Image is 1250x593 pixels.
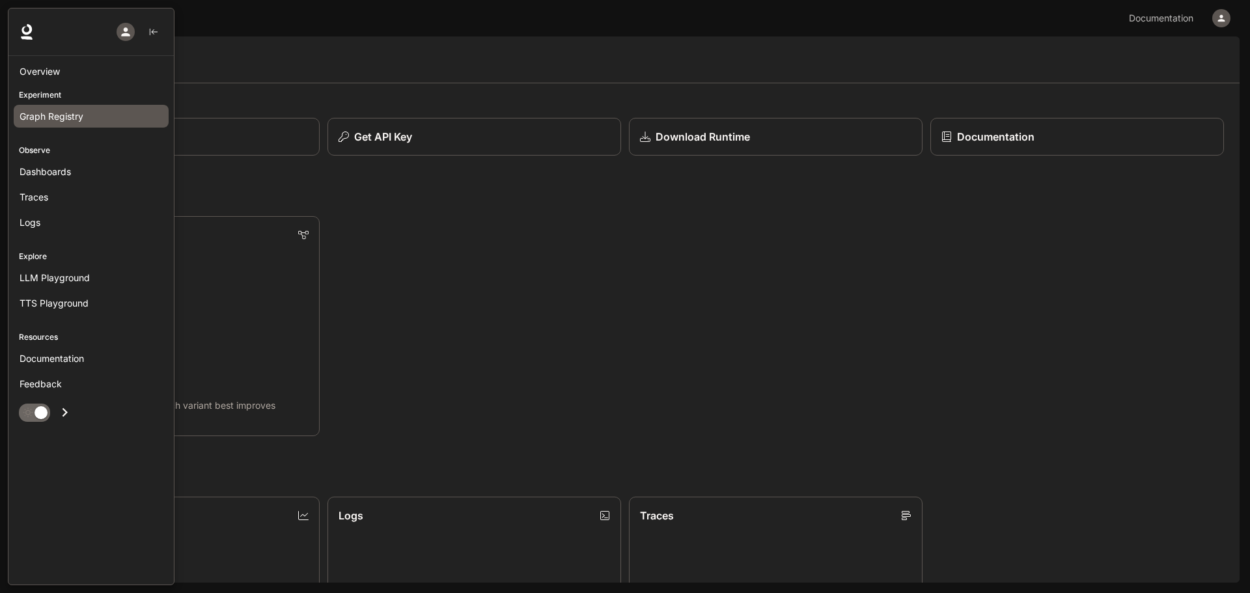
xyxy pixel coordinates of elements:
[26,197,1224,211] h2: Experiment
[42,5,115,31] button: All workspaces
[26,99,1224,113] h2: Shortcuts
[629,118,923,156] a: Download Runtime
[20,271,90,284] span: LLM Playground
[8,145,174,156] p: Observe
[50,399,79,426] button: Open drawer
[35,405,48,419] span: Dark mode toggle
[957,129,1035,145] p: Documentation
[14,160,169,183] a: Dashboards
[14,372,169,395] a: Feedback
[354,129,412,145] p: Get API Key
[20,215,40,229] span: Logs
[339,508,363,523] p: Logs
[20,296,89,310] span: TTS Playground
[20,352,84,365] span: Documentation
[930,118,1224,156] a: Documentation
[10,7,33,30] button: open drawer
[14,211,169,234] a: Logs
[20,64,60,78] span: Overview
[640,508,674,523] p: Traces
[14,186,169,208] a: Traces
[26,478,1224,491] h2: Observe
[14,292,169,314] a: TTS Playground
[20,190,48,204] span: Traces
[1124,5,1203,31] a: Documentation
[14,105,169,128] a: Graph Registry
[8,331,174,343] p: Resources
[8,251,174,262] p: Explore
[656,129,750,145] p: Download Runtime
[14,60,169,83] a: Overview
[14,347,169,370] a: Documentation
[20,109,83,123] span: Graph Registry
[14,266,169,289] a: LLM Playground
[8,89,174,101] p: Experiment
[20,377,62,391] span: Feedback
[1129,10,1193,27] span: Documentation
[20,165,71,178] span: Dashboards
[327,118,621,156] button: Get API Key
